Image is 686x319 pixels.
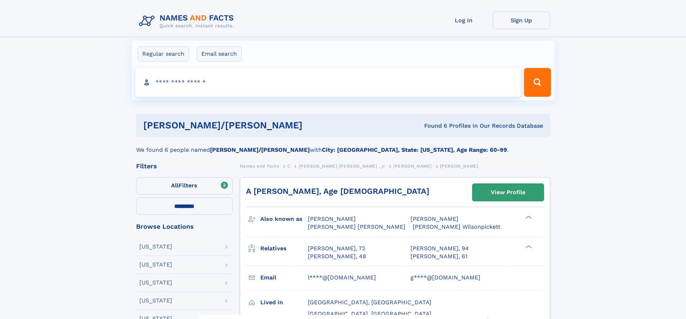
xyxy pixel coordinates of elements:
div: We found 6 people named with . [136,137,550,154]
label: Email search [197,46,242,61]
a: Sign Up [493,12,550,29]
h3: Also known as [260,213,308,225]
label: Filters [136,177,233,195]
div: Found 6 Profiles In Our Records Database [363,122,543,130]
span: [PERSON_NAME] [308,215,356,222]
div: ❯ [524,244,532,249]
h3: Relatives [260,242,308,255]
button: Search Button [524,68,551,97]
div: Filters [136,163,233,169]
b: City: [GEOGRAPHIC_DATA], State: [US_STATE], Age Range: 60-99 [322,146,507,153]
span: [PERSON_NAME] Wilsonpickett [413,223,501,230]
span: [GEOGRAPHIC_DATA], [GEOGRAPHIC_DATA] [308,310,431,317]
div: [US_STATE] [139,280,172,286]
span: [PERSON_NAME] [PERSON_NAME] [308,223,405,230]
label: Regular search [138,46,189,61]
div: Browse Locations [136,223,233,230]
a: [PERSON_NAME], 94 [411,245,469,252]
a: [PERSON_NAME], 61 [411,252,467,260]
a: Names and Facts [240,161,279,170]
h3: Lived in [260,296,308,309]
b: [PERSON_NAME]/[PERSON_NAME] [210,146,310,153]
span: [PERSON_NAME] [440,164,479,169]
input: search input [135,68,521,97]
a: [PERSON_NAME], 48 [308,252,366,260]
div: [US_STATE] [139,298,172,304]
a: A [PERSON_NAME], Age [DEMOGRAPHIC_DATA] [246,187,429,196]
div: [US_STATE] [139,244,172,250]
div: View Profile [491,184,525,201]
span: [PERSON_NAME] [411,215,458,222]
a: [PERSON_NAME] [PERSON_NAME] , jr [299,161,385,170]
a: [PERSON_NAME], 72 [308,245,365,252]
span: [PERSON_NAME] [393,164,432,169]
h1: [PERSON_NAME]/[PERSON_NAME] [143,121,363,130]
a: Log In [435,12,493,29]
span: C [287,164,291,169]
span: [PERSON_NAME] [PERSON_NAME] , jr [299,164,385,169]
a: [PERSON_NAME] [393,161,432,170]
div: [US_STATE] [139,262,172,268]
span: [GEOGRAPHIC_DATA], [GEOGRAPHIC_DATA] [308,299,431,306]
img: Logo Names and Facts [136,12,240,31]
h3: Email [260,272,308,284]
span: All [171,182,179,189]
a: C [287,161,291,170]
div: ❯ [524,215,532,220]
a: View Profile [472,184,544,201]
